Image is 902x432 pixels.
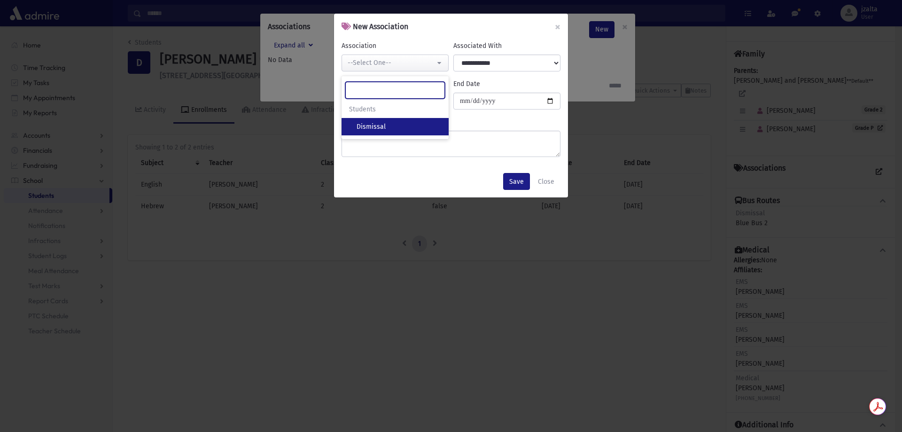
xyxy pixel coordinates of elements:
label: End Date [453,79,480,89]
button: Save [503,173,530,190]
h6: New Association [342,21,408,32]
span: Students [349,104,376,114]
label: Association [342,41,376,51]
input: Search [345,82,445,99]
div: --Select One-- [348,58,435,68]
button: --Select One-- [342,55,449,71]
label: Associated With [453,41,502,51]
span: Dismissal [357,122,386,132]
button: × [547,14,568,40]
button: Close [532,173,560,190]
